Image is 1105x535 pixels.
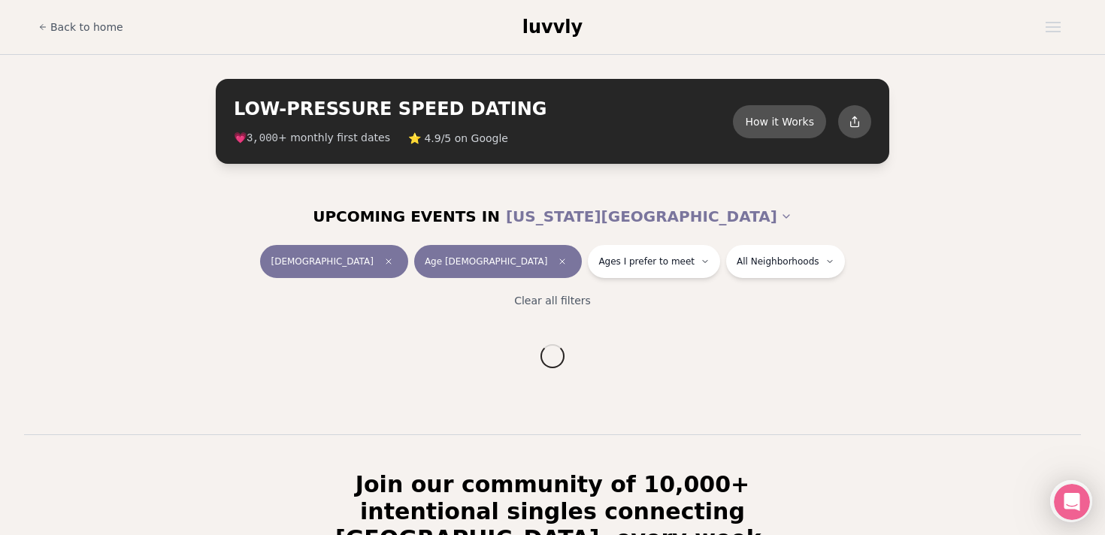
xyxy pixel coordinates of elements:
[733,105,826,138] button: How it Works
[737,255,819,267] span: All Neighborhoods
[522,17,583,38] span: luvvly
[313,206,500,227] span: UPCOMING EVENTS IN
[1050,480,1092,522] iframe: Intercom live chat discovery launcher
[425,255,547,267] span: Age [DEMOGRAPHIC_DATA]
[414,245,582,278] button: Age [DEMOGRAPHIC_DATA]Clear age
[380,252,398,271] span: Clear event type filter
[506,200,792,233] button: [US_STATE][GEOGRAPHIC_DATA]
[271,255,373,267] span: [DEMOGRAPHIC_DATA]
[505,284,600,317] button: Clear all filters
[38,12,123,42] a: Back to home
[234,130,390,146] span: 💗 + monthly first dates
[234,97,733,121] h2: LOW-PRESSURE SPEED DATING
[522,15,583,39] a: luvvly
[598,255,695,267] span: Ages I prefer to meet
[50,20,123,35] span: Back to home
[553,252,571,271] span: Clear age
[588,245,720,278] button: Ages I prefer to meet
[1054,484,1090,520] iframe: Intercom live chat
[726,245,844,278] button: All Neighborhoods
[408,131,508,146] span: ⭐ 4.9/5 on Google
[247,132,278,144] span: 3,000
[260,245,407,278] button: [DEMOGRAPHIC_DATA]Clear event type filter
[1040,16,1067,38] button: Open menu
